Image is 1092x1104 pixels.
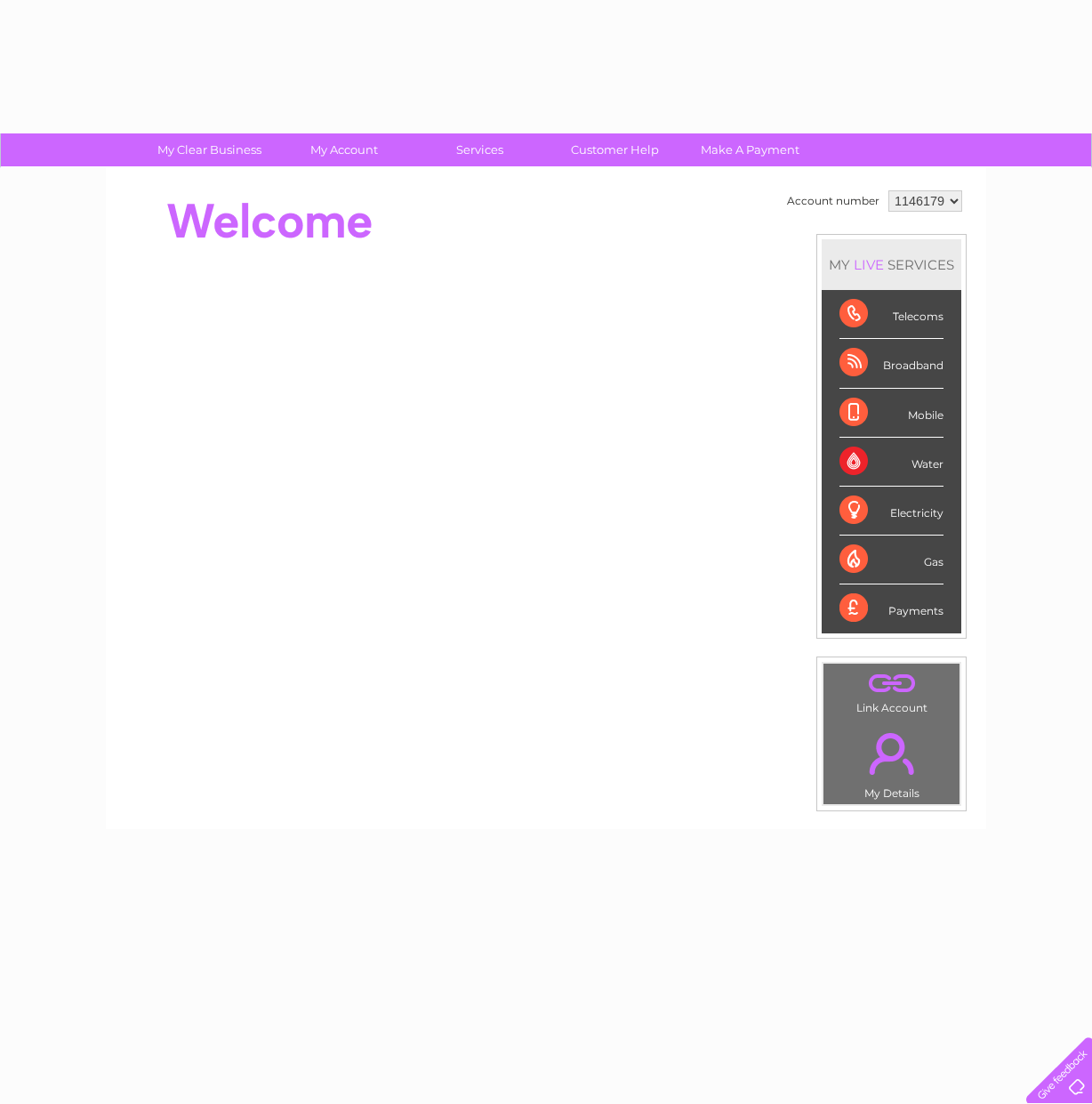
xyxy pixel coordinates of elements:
[828,668,955,699] a: .
[839,438,943,487] div: Water
[136,133,283,166] a: My Clear Business
[542,133,688,166] a: Customer Help
[783,186,884,216] td: Account number
[823,718,960,805] td: My Details
[850,256,887,273] div: LIVE
[839,584,943,633] div: Payments
[822,239,961,290] div: MY SERVICES
[839,339,943,388] div: Broadband
[271,133,418,166] a: My Account
[823,663,960,719] td: Link Account
[406,133,553,166] a: Services
[839,389,943,438] div: Mobile
[839,290,943,339] div: Telecoms
[828,722,955,785] a: .
[677,133,823,166] a: Make A Payment
[839,536,943,584] div: Gas
[839,487,943,536] div: Electricity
